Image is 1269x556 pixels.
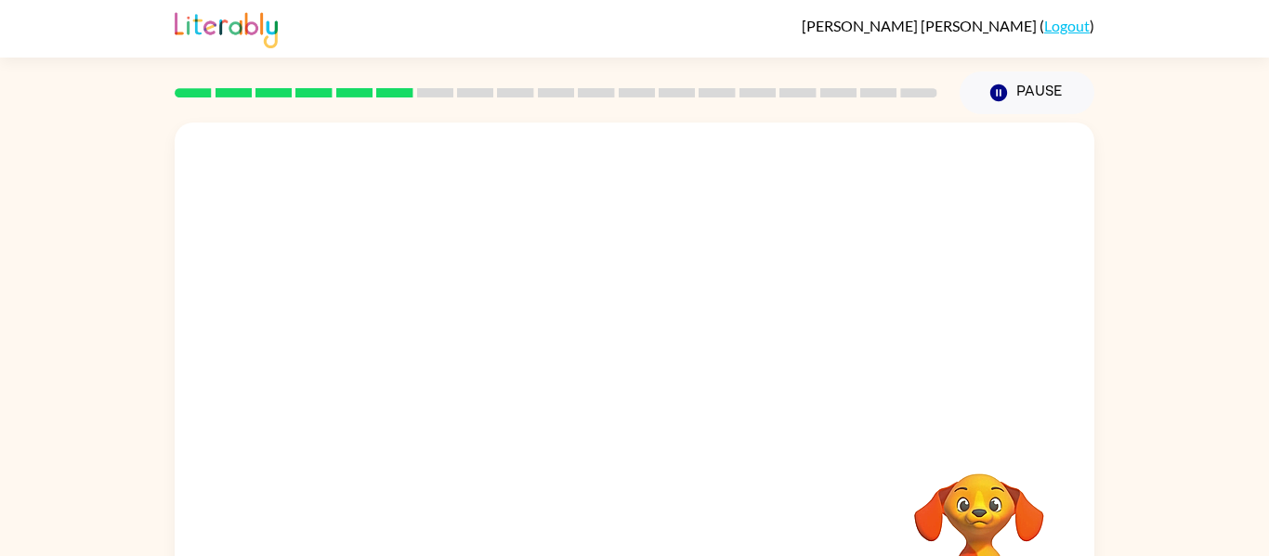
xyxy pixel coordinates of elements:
[175,7,278,48] img: Literably
[802,17,1094,34] div: ( )
[960,71,1094,114] button: Pause
[1044,17,1090,34] a: Logout
[802,17,1040,34] span: [PERSON_NAME] [PERSON_NAME]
